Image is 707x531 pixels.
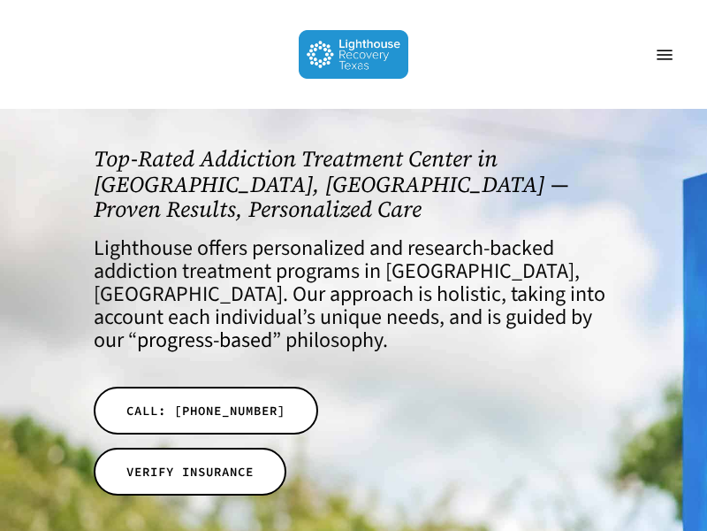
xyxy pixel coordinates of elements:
a: VERIFY INSURANCE [94,448,286,496]
a: progress-based [137,325,272,356]
img: Lighthouse Recovery Texas [299,30,409,79]
span: CALL: [PHONE_NUMBER] [126,402,285,419]
h1: Top-Rated Addiction Treatment Center in [GEOGRAPHIC_DATA], [GEOGRAPHIC_DATA] — Proven Results, Pe... [94,146,613,222]
a: Navigation Menu [647,46,682,64]
a: CALL: [PHONE_NUMBER] [94,387,318,435]
h4: Lighthouse offers personalized and research-backed addiction treatment programs in [GEOGRAPHIC_DA... [94,237,613,352]
span: VERIFY INSURANCE [126,463,254,481]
